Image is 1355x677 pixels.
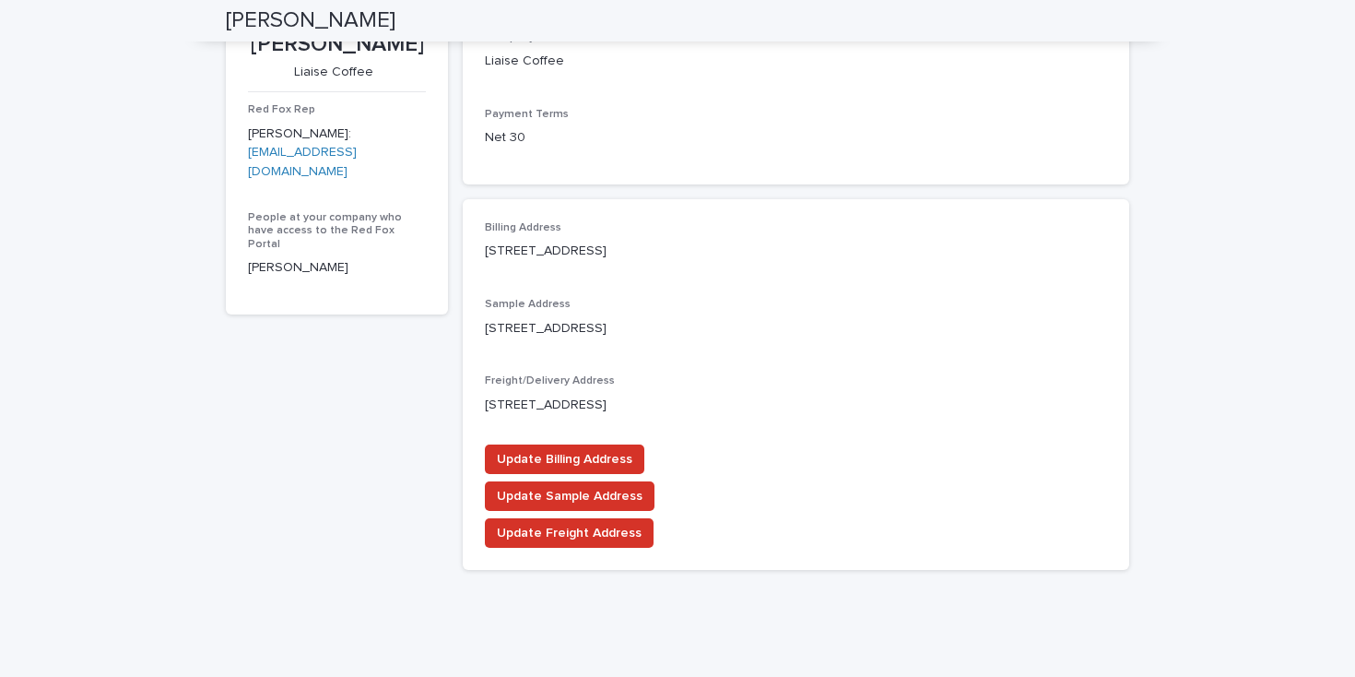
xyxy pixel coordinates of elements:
[485,481,654,511] button: Update Sample Address
[497,524,642,542] span: Update Freight Address
[485,396,1107,415] p: [STREET_ADDRESS]
[248,65,418,80] p: Liaise Coffee
[248,31,426,58] p: [PERSON_NAME]
[248,258,426,278] p: [PERSON_NAME]
[485,52,677,71] p: Liaise Coffee
[485,128,1107,148] p: Net 30
[485,518,654,548] button: Update Freight Address
[485,32,570,43] span: Company Name
[497,450,632,469] span: Update Billing Address
[248,125,426,182] p: [PERSON_NAME]:
[485,242,1107,261] p: [STREET_ADDRESS]
[485,445,644,474] button: Update Billing Address
[497,487,642,505] span: Update Sample Address
[485,319,1107,338] p: [STREET_ADDRESS]
[226,7,395,34] h2: [PERSON_NAME]
[485,109,569,120] span: Payment Terms
[485,299,571,310] span: Sample Address
[248,104,315,115] span: Red Fox Rep
[485,222,561,233] span: Billing Address
[485,375,615,386] span: Freight/Delivery Address
[248,146,357,178] a: [EMAIL_ADDRESS][DOMAIN_NAME]
[248,212,402,250] span: People at your company who have access to the Red Fox Portal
